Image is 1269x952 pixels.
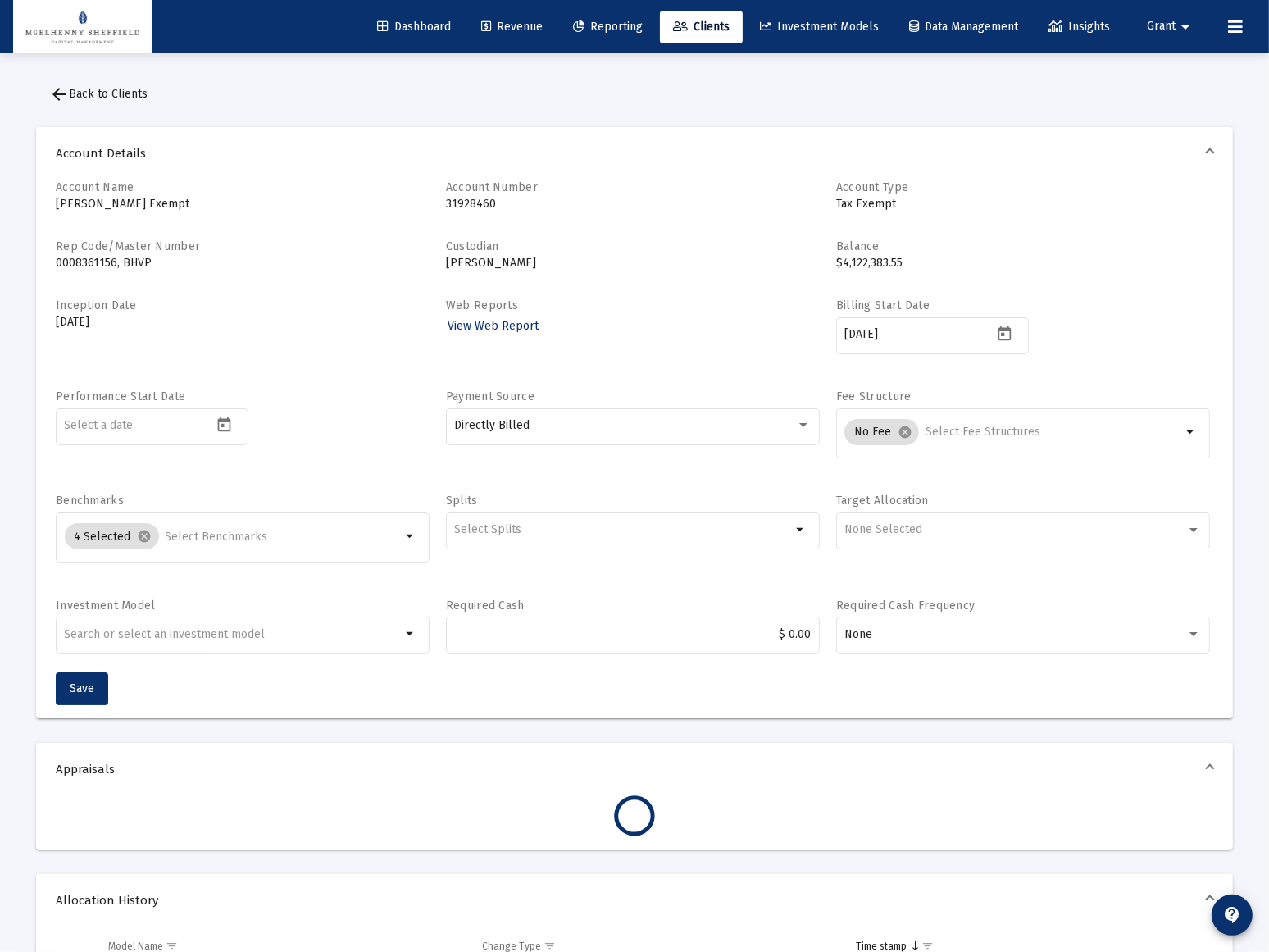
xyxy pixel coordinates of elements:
mat-expansion-panel-header: Allocation History [36,874,1233,927]
input: Select a date [844,328,992,341]
img: Dashboard [25,11,139,43]
span: Show filter options for column 'Time stamp' [921,940,934,952]
span: Account Details [56,145,1207,162]
button: Back to Clients [36,78,161,111]
p: [PERSON_NAME] [446,255,820,271]
a: Data Management [896,11,1031,43]
a: Investment Models [747,11,892,43]
button: Save [56,672,108,705]
span: View Web Report [448,319,539,333]
label: Target Allocation [836,494,929,508]
a: Reporting [560,11,656,43]
span: Show filter options for column 'Change Type' [544,940,556,952]
span: Directly Billed [454,418,530,432]
p: $4,122,383.55 [836,255,1210,271]
label: Custodian [446,239,499,253]
label: Account Type [836,180,908,194]
a: Revenue [468,11,556,43]
label: Investment Model [56,599,155,613]
label: Performance Start Date [56,389,185,403]
span: Reporting [573,20,643,34]
span: Allocation History [56,892,1207,909]
mat-chip-list: Selection [844,416,1181,449]
mat-expansion-panel-header: Account Details [36,127,1233,180]
mat-chip: No Fee [844,419,919,445]
span: Investment Models [760,20,879,34]
mat-icon: arrow_back [49,84,69,104]
span: Save [70,681,94,695]
label: Required Cash [446,599,525,613]
mat-chip-list: Selection [454,520,791,540]
input: Select Splits [454,523,791,536]
label: Account Number [446,180,538,194]
a: Dashboard [364,11,464,43]
label: Payment Source [446,389,534,403]
button: Open calendar [212,412,236,436]
a: Insights [1035,11,1123,43]
p: 0008361156, BHVP [56,255,430,271]
mat-icon: arrow_drop_down [401,526,421,546]
label: Benchmarks [56,494,124,508]
input: Select a date [65,419,212,432]
label: Billing Start Date [836,298,930,312]
mat-chip-list: Selection [65,520,402,553]
p: 31928460 [446,196,820,212]
p: [DATE] [56,314,430,330]
mat-icon: arrow_drop_down [1176,11,1195,43]
div: Appraisals [36,795,1233,850]
span: Data Management [909,20,1018,34]
mat-chip: 4 Selected [65,523,159,549]
label: Web Reports [446,298,518,312]
span: None [844,627,872,641]
label: Required Cash Frequency [836,599,975,613]
input: undefined [65,628,402,641]
mat-icon: cancel [138,529,152,544]
button: Open calendar [992,321,1016,345]
span: Appraisals [56,761,1207,777]
label: Balance [836,239,880,253]
label: Splits [446,494,478,508]
label: Account Name [56,180,134,194]
a: View Web Report [446,314,540,338]
label: Fee Structure [836,389,912,403]
span: Dashboard [377,20,451,34]
label: Inception Date [56,298,136,312]
input: Select Fee Structures [926,426,1181,439]
mat-icon: arrow_drop_down [791,520,811,540]
mat-icon: arrow_drop_down [401,624,421,644]
button: Grant [1127,10,1215,43]
input: $2000.00 [454,628,811,641]
mat-icon: contact_support [1222,905,1242,925]
span: None Selected [844,522,922,536]
p: Tax Exempt [836,196,1210,212]
span: Back to Clients [49,87,148,101]
span: Show filter options for column 'Model Name' [166,940,178,952]
mat-icon: arrow_drop_down [1181,422,1201,442]
span: Clients [673,20,730,34]
a: Clients [660,11,743,43]
mat-icon: cancel [898,425,912,440]
label: Rep Code/Master Number [56,239,200,253]
p: [PERSON_NAME] Exempt [56,196,430,212]
span: Revenue [481,20,543,34]
div: Account Details [36,180,1233,718]
input: Select Benchmarks [166,531,402,544]
span: Insights [1048,20,1110,34]
span: Grant [1147,20,1176,34]
mat-expansion-panel-header: Appraisals [36,743,1233,795]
